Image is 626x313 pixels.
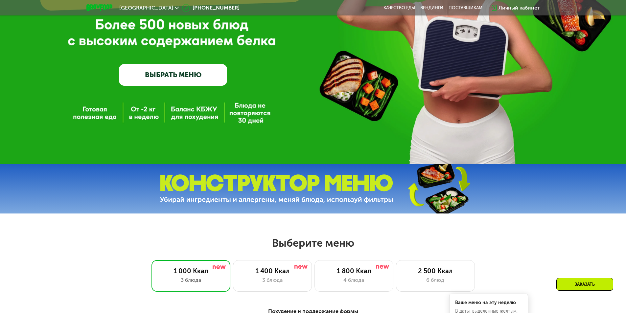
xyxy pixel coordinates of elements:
[119,5,173,11] span: [GEOGRAPHIC_DATA]
[240,267,305,275] div: 1 400 Ккал
[119,64,227,86] a: ВЫБРАТЬ МЕНЮ
[321,276,386,284] div: 4 блюда
[403,267,468,275] div: 2 500 Ккал
[498,4,540,12] div: Личный кабинет
[420,5,443,11] a: Вендинги
[158,267,223,275] div: 1 000 Ккал
[321,267,386,275] div: 1 800 Ккал
[158,276,223,284] div: 3 блюда
[449,5,482,11] div: поставщикам
[240,276,305,284] div: 3 блюда
[455,301,522,305] div: Ваше меню на эту неделю
[556,278,613,291] div: Заказать
[383,5,415,11] a: Качество еды
[21,236,605,250] h2: Выберите меню
[182,4,240,12] a: [PHONE_NUMBER]
[403,276,468,284] div: 6 блюд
